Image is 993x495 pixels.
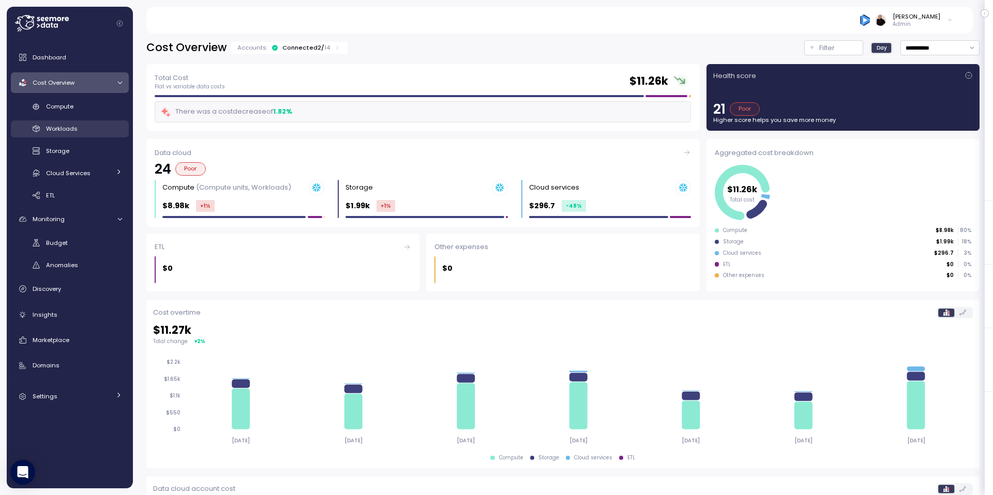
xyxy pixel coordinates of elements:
[629,74,668,89] h2: $ 11.26k
[730,196,755,203] tspan: Total cost
[160,106,292,118] div: There was a cost decrease of
[11,143,129,160] a: Storage
[194,337,205,345] div: ▾
[529,200,555,212] p: $296.7
[934,250,954,257] p: $296.7
[46,239,68,247] span: Budget
[946,272,954,279] p: $0
[153,484,235,494] p: Data cloud account cost
[958,238,971,245] p: 18 %
[197,337,205,345] div: 2 %
[46,261,78,269] span: Anomalies
[434,242,691,252] div: Other expenses
[723,227,747,234] div: Compute
[33,79,74,87] span: Cost Overview
[46,191,55,199] span: ETL
[344,437,363,444] tspan: [DATE]
[273,106,292,117] div: 1.82 %
[164,376,180,382] tspan: $1.65k
[11,355,129,376] a: Domains
[11,187,129,204] a: ETL
[11,279,129,299] a: Discovery
[113,20,126,27] button: Collapse navigation
[715,148,971,158] div: Aggregated cost breakdown
[155,162,171,176] p: 24
[324,43,330,52] p: 14
[907,437,925,444] tspan: [DATE]
[804,40,863,55] button: Filter
[627,454,635,461] div: ETL
[162,200,189,212] p: $8.98k
[936,238,954,245] p: $1.99k
[723,261,731,268] div: ETL
[877,44,887,52] span: Day
[46,147,69,155] span: Storage
[11,304,129,325] a: Insights
[819,43,835,53] p: Filter
[529,182,579,193] div: Cloud services
[33,53,66,61] span: Dashboard
[282,43,330,52] div: Connected 2 /
[46,102,73,111] span: Compute
[167,359,180,366] tspan: $2.2k
[723,250,761,257] div: Cloud services
[162,262,173,274] p: $0
[155,83,225,90] p: Flat vs variable data costs
[11,72,129,93] a: Cost Overview
[936,227,954,234] p: $8.98k
[196,182,291,192] p: (Compute units, Workloads)
[155,73,225,83] p: Total Cost
[232,437,250,444] tspan: [DATE]
[11,330,129,350] a: Marketplace
[155,242,411,252] div: ETL
[153,323,973,338] h2: $ 11.27k
[11,120,129,137] a: Workloads
[33,311,57,319] span: Insights
[33,336,69,344] span: Marketplace
[893,12,940,21] div: [PERSON_NAME]
[875,14,886,25] img: ALV-UjVXQUzG-r6sHBNAELmFkcVdal1_YTNxb4sAYu0HqahyvAaBd-F9Mx8P9cAJcLjYkBU-uKw29Fb8DW9EUyKZcBOfd6bsd...
[11,386,129,407] a: Settings
[10,460,35,485] div: Open Intercom Messenger
[958,250,971,257] p: 3 %
[860,14,870,25] img: 684936bde12995657316ed44.PNG
[237,43,267,52] p: Accounts:
[946,261,954,268] p: $0
[574,454,612,461] div: Cloud services
[794,437,813,444] tspan: [DATE]
[958,227,971,234] p: 80 %
[442,262,453,274] p: $0
[682,437,700,444] tspan: [DATE]
[730,102,760,116] div: Poor
[713,116,973,124] p: Higher score helps you save more money
[723,238,744,245] div: Storage
[155,148,691,158] div: Data cloud
[11,235,129,252] a: Budget
[958,272,971,279] p: 0 %
[153,338,188,345] p: Total change
[146,234,419,292] a: ETL$0
[377,200,395,212] div: +1 %
[538,454,559,461] div: Storage
[33,392,57,400] span: Settings
[11,47,129,68] a: Dashboard
[727,183,758,195] tspan: $11.26k
[345,200,370,212] p: $1.99k
[231,42,348,54] div: Accounts:Connected2/14
[173,426,180,432] tspan: $0
[46,125,78,133] span: Workloads
[33,361,59,369] span: Domains
[33,215,65,223] span: Monitoring
[11,209,129,229] a: Monitoring
[499,454,523,461] div: Compute
[723,272,764,279] div: Other expenses
[175,162,206,176] div: Poor
[46,169,91,177] span: Cloud Services
[713,102,726,116] p: 21
[153,307,201,318] p: Cost overtime
[170,393,180,399] tspan: $1.1k
[162,182,291,193] div: Compute
[958,261,971,268] p: 0 %
[569,437,588,444] tspan: [DATE]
